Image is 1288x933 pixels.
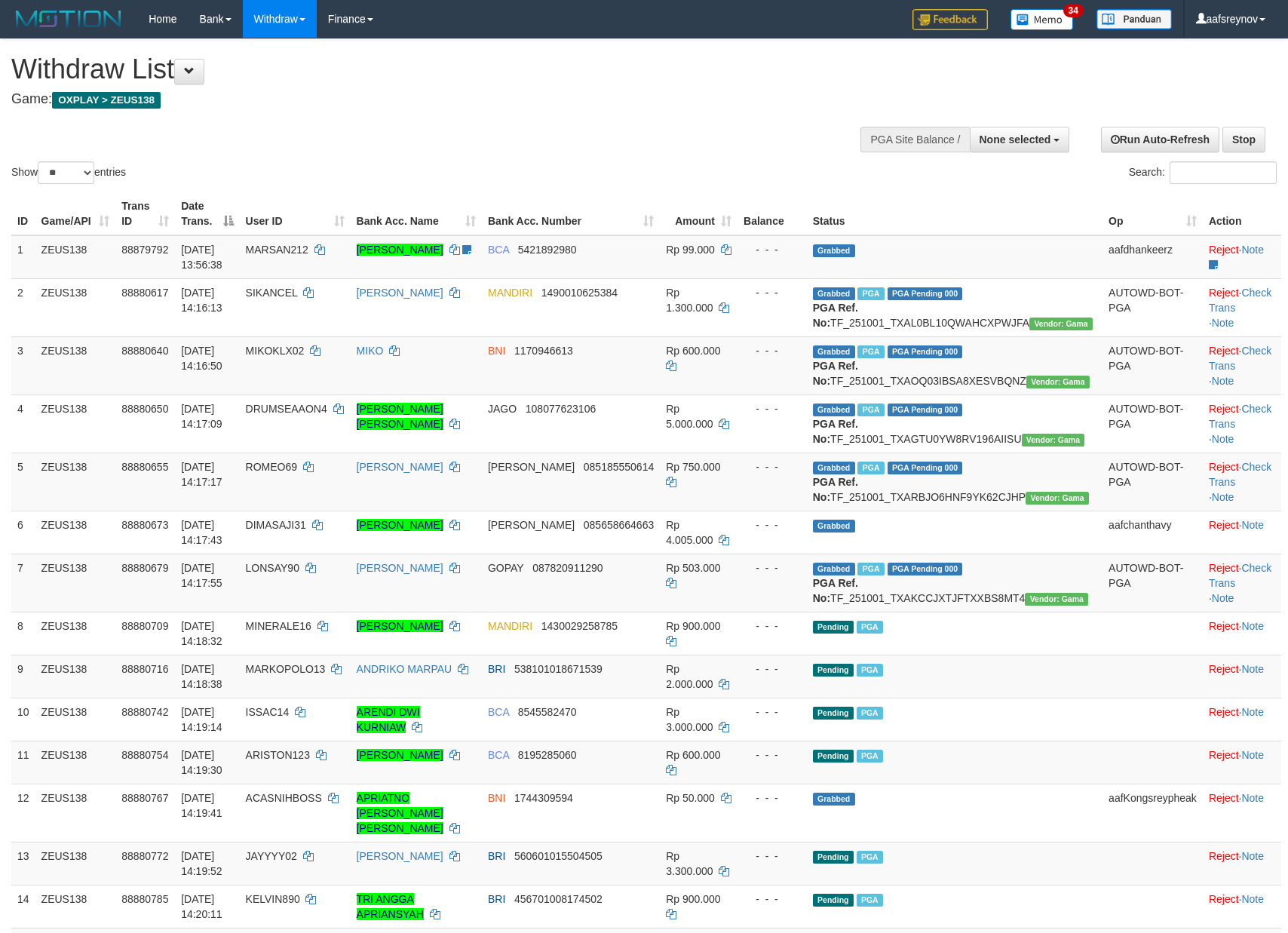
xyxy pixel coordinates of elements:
[181,749,222,776] span: [DATE] 14:19:30
[807,192,1102,235] th: Status
[181,850,222,877] span: [DATE] 14:19:52
[181,562,222,589] span: [DATE] 14:17:55
[1209,244,1239,256] a: Reject
[1241,850,1264,862] a: Note
[11,278,35,336] td: 2
[666,287,713,314] span: Rp 1.300.000
[857,345,884,358] span: Marked by aafpengsreynich
[121,749,168,761] span: 88880754
[1209,562,1239,574] a: Reject
[1026,492,1089,505] span: Vendor URL: https://trx31.1velocity.biz
[357,792,443,834] a: APRIATNO [PERSON_NAME] [PERSON_NAME]
[1101,127,1219,152] a: Run Auto-Refresh
[888,287,963,300] span: PGA Pending
[357,562,443,574] a: [PERSON_NAME]
[660,192,738,235] th: Amount: activate to sort column ascending
[175,192,239,235] th: Date Trans.: activate to sort column descending
[813,563,855,575] span: Grabbed
[1209,893,1239,905] a: Reject
[11,92,844,107] h4: Game:
[181,287,222,314] span: [DATE] 14:16:13
[1209,706,1239,718] a: Reject
[1241,706,1264,718] a: Note
[1209,345,1239,357] a: Reject
[1209,461,1271,488] a: Check Trans
[246,893,300,905] span: KELVIN890
[181,244,222,271] span: [DATE] 13:56:38
[1209,562,1271,589] a: Check Trans
[666,562,720,574] span: Rp 503.000
[807,336,1102,394] td: TF_251001_TXAOQ03IBSA8XESVBQNZ
[35,612,116,655] td: ZEUS138
[1212,375,1234,387] a: Note
[514,850,603,862] span: Copy 560601015504505 to clipboard
[813,707,854,720] span: Pending
[11,655,35,698] td: 9
[1241,620,1264,632] a: Note
[52,92,161,109] span: OXPLAY > ZEUS138
[888,563,963,575] span: PGA Pending
[813,750,854,763] span: Pending
[744,560,801,575] div: - - -
[488,562,523,574] span: GOPAY
[857,621,883,634] span: Marked by aafsolysreylen
[584,461,654,473] span: Copy 085185550614 to clipboard
[1022,434,1085,447] span: Vendor URL: https://trx31.1velocity.biz
[1209,792,1239,804] a: Reject
[240,192,351,235] th: User ID: activate to sort column ascending
[351,192,482,235] th: Bank Acc. Name: activate to sort column ascending
[11,161,126,184] label: Show entries
[1102,511,1203,554] td: aafchanthavy
[813,664,854,677] span: Pending
[1209,461,1239,473] a: Reject
[121,792,168,804] span: 88880767
[1102,192,1203,235] th: Op: activate to sort column ascending
[744,704,801,720] div: - - -
[813,360,858,387] b: PGA Ref. No:
[666,792,715,804] span: Rp 50.000
[1102,336,1203,394] td: AUTOWD-BOT-PGA
[666,850,713,877] span: Rp 3.300.000
[1203,453,1281,511] td: · ·
[1241,893,1264,905] a: Note
[246,519,306,531] span: DIMASAJI31
[1209,287,1239,299] a: Reject
[813,404,855,416] span: Grabbed
[744,849,801,864] div: - - -
[888,345,963,358] span: PGA Pending
[584,519,654,531] span: Copy 085658664663 to clipboard
[35,394,116,453] td: ZEUS138
[35,842,116,885] td: ZEUS138
[1241,663,1264,675] a: Note
[121,287,168,299] span: 88880617
[813,244,855,257] span: Grabbed
[857,851,883,864] span: Marked by aafanarl
[488,620,532,632] span: MANDIRI
[11,784,35,842] td: 12
[488,287,532,299] span: MANDIRI
[11,842,35,885] td: 13
[744,285,801,300] div: - - -
[488,519,575,531] span: [PERSON_NAME]
[1102,453,1203,511] td: AUTOWD-BOT-PGA
[518,244,577,256] span: Copy 5421892980 to clipboard
[666,403,713,430] span: Rp 5.000.000
[357,850,443,862] a: [PERSON_NAME]
[738,192,807,235] th: Balance
[744,517,801,532] div: - - -
[121,663,168,675] span: 88880716
[1241,519,1264,531] a: Note
[246,562,299,574] span: LONSAY90
[514,792,573,804] span: Copy 1744309594 to clipboard
[246,345,305,357] span: MIKOKLX02
[1102,278,1203,336] td: AUTOWD-BOT-PGA
[813,577,858,604] b: PGA Ref. No:
[1212,433,1234,445] a: Note
[121,519,168,531] span: 88880673
[666,749,720,761] span: Rp 600.000
[357,620,443,632] a: [PERSON_NAME]
[1212,491,1234,503] a: Note
[912,9,988,30] img: Feedback.jpg
[807,453,1102,511] td: TF_251001_TXARBJO6HNF9YK62CJHP
[514,893,603,905] span: Copy 456701008174502 to clipboard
